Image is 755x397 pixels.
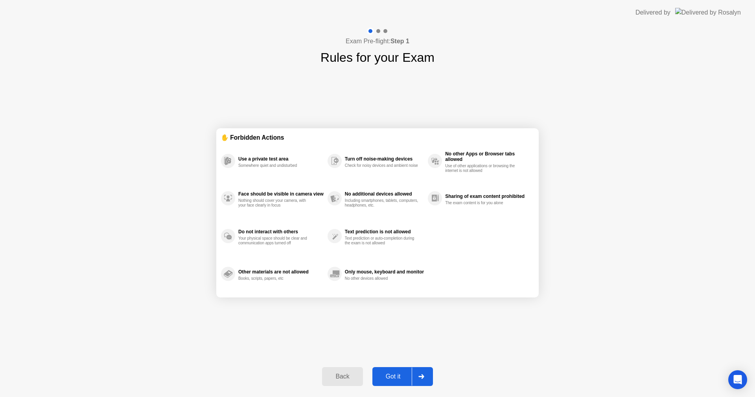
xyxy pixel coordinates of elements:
[322,367,363,386] button: Back
[375,373,412,380] div: Got it
[238,163,313,168] div: Somewhere quiet and undisturbed
[238,198,313,208] div: Nothing should cover your camera, with your face clearly in focus
[445,151,530,162] div: No other Apps or Browser tabs allowed
[372,367,433,386] button: Got it
[445,164,519,173] div: Use of other applications or browsing the internet is not allowed
[445,194,530,199] div: Sharing of exam content prohibited
[238,156,324,162] div: Use a private test area
[221,133,534,142] div: ✋ Forbidden Actions
[320,48,435,67] h1: Rules for your Exam
[728,370,747,389] div: Open Intercom Messenger
[345,236,419,246] div: Text prediction or auto-completion during the exam is not allowed
[345,191,424,197] div: No additional devices allowed
[238,269,324,275] div: Other materials are not allowed
[345,229,424,235] div: Text prediction is not allowed
[238,236,313,246] div: Your physical space should be clear and communication apps turned off
[238,191,324,197] div: Face should be visible in camera view
[345,276,419,281] div: No other devices allowed
[390,38,409,44] b: Step 1
[238,229,324,235] div: Do not interact with others
[635,8,670,17] div: Delivered by
[345,163,419,168] div: Check for noisy devices and ambient noise
[324,373,360,380] div: Back
[345,269,424,275] div: Only mouse, keyboard and monitor
[445,201,519,205] div: The exam content is for you alone
[238,276,313,281] div: Books, scripts, papers, etc
[345,156,424,162] div: Turn off noise-making devices
[675,8,741,17] img: Delivered by Rosalyn
[346,37,409,46] h4: Exam Pre-flight:
[345,198,419,208] div: Including smartphones, tablets, computers, headphones, etc.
